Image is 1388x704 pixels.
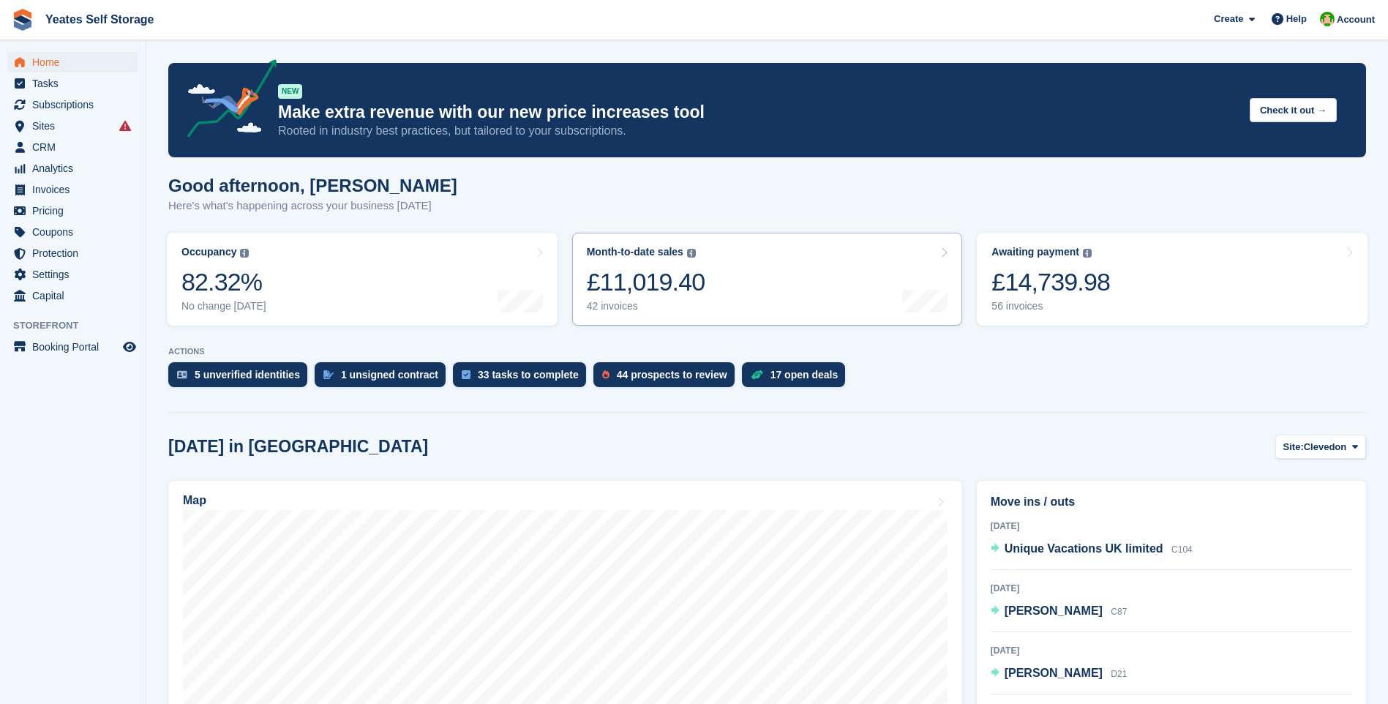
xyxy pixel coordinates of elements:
[1286,12,1307,26] span: Help
[7,337,138,357] a: menu
[1005,604,1103,617] span: [PERSON_NAME]
[181,246,236,258] div: Occupancy
[168,362,315,394] a: 5 unverified identities
[462,370,470,379] img: task-75834270c22a3079a89374b754ae025e5fb1db73e45f91037f5363f120a921f8.svg
[1111,607,1127,617] span: C87
[7,222,138,242] a: menu
[168,347,1366,356] p: ACTIONS
[278,123,1238,139] p: Rooted in industry best practices, but tailored to your subscriptions.
[195,369,300,381] div: 5 unverified identities
[687,249,696,258] img: icon-info-grey-7440780725fd019a000dd9b08b2336e03edf1995a4989e88bcd33f0948082b44.svg
[1283,440,1304,454] span: Site:
[1005,542,1163,555] span: Unique Vacations UK limited
[7,52,138,72] a: menu
[278,84,302,99] div: NEW
[32,116,120,136] span: Sites
[991,493,1352,511] h2: Move ins / outs
[991,300,1110,312] div: 56 invoices
[177,370,187,379] img: verify_identity-adf6edd0f0f0b5bbfe63781bf79b02c33cf7c696d77639b501bdc392416b5a36.svg
[32,137,120,157] span: CRM
[991,644,1352,657] div: [DATE]
[240,249,249,258] img: icon-info-grey-7440780725fd019a000dd9b08b2336e03edf1995a4989e88bcd33f0948082b44.svg
[7,201,138,221] a: menu
[7,137,138,157] a: menu
[32,222,120,242] span: Coupons
[7,116,138,136] a: menu
[13,318,146,333] span: Storefront
[991,582,1352,595] div: [DATE]
[1111,669,1127,679] span: D21
[7,158,138,179] a: menu
[7,179,138,200] a: menu
[32,201,120,221] span: Pricing
[593,362,742,394] a: 44 prospects to review
[121,338,138,356] a: Preview store
[7,243,138,263] a: menu
[1005,667,1103,679] span: [PERSON_NAME]
[168,198,457,214] p: Here's what's happening across your business [DATE]
[991,664,1128,684] a: [PERSON_NAME] D21
[168,437,428,457] h2: [DATE] in [GEOGRAPHIC_DATA]
[617,369,727,381] div: 44 prospects to review
[32,73,120,94] span: Tasks
[7,94,138,115] a: menu
[1171,544,1193,555] span: C104
[1337,12,1375,27] span: Account
[175,59,277,143] img: price-adjustments-announcement-icon-8257ccfd72463d97f412b2fc003d46551f7dbcb40ab6d574587a9cd5c0d94...
[587,246,683,258] div: Month-to-date sales
[7,73,138,94] a: menu
[587,267,705,297] div: £11,019.40
[40,7,160,31] a: Yeates Self Storage
[32,52,120,72] span: Home
[32,264,120,285] span: Settings
[742,362,853,394] a: 17 open deals
[32,158,120,179] span: Analytics
[183,494,206,507] h2: Map
[7,285,138,306] a: menu
[977,233,1368,326] a: Awaiting payment £14,739.98 56 invoices
[315,362,453,394] a: 1 unsigned contract
[478,369,579,381] div: 33 tasks to complete
[1214,12,1243,26] span: Create
[770,369,839,381] div: 17 open deals
[572,233,963,326] a: Month-to-date sales £11,019.40 42 invoices
[991,540,1193,559] a: Unique Vacations UK limited C104
[32,243,120,263] span: Protection
[991,246,1079,258] div: Awaiting payment
[1320,12,1335,26] img: Angela Field
[12,9,34,31] img: stora-icon-8386f47178a22dfd0bd8f6a31ec36ba5ce8667c1dd55bd0f319d3a0aa187defe.svg
[453,362,593,394] a: 33 tasks to complete
[991,602,1128,621] a: [PERSON_NAME] C87
[167,233,558,326] a: Occupancy 82.32% No change [DATE]
[1275,435,1366,459] button: Site: Clevedon
[119,120,131,132] i: Smart entry sync failures have occurred
[323,370,334,379] img: contract_signature_icon-13c848040528278c33f63329250d36e43548de30e8caae1d1a13099fd9432cc5.svg
[1083,249,1092,258] img: icon-info-grey-7440780725fd019a000dd9b08b2336e03edf1995a4989e88bcd33f0948082b44.svg
[7,264,138,285] a: menu
[181,267,266,297] div: 82.32%
[32,94,120,115] span: Subscriptions
[32,179,120,200] span: Invoices
[278,102,1238,123] p: Make extra revenue with our new price increases tool
[168,176,457,195] h1: Good afternoon, [PERSON_NAME]
[1304,440,1347,454] span: Clevedon
[751,370,763,380] img: deal-1b604bf984904fb50ccaf53a9ad4b4a5d6e5aea283cecdc64d6e3604feb123c2.svg
[341,369,438,381] div: 1 unsigned contract
[587,300,705,312] div: 42 invoices
[32,285,120,306] span: Capital
[991,520,1352,533] div: [DATE]
[991,267,1110,297] div: £14,739.98
[181,300,266,312] div: No change [DATE]
[1250,98,1337,122] button: Check it out →
[602,370,609,379] img: prospect-51fa495bee0391a8d652442698ab0144808aea92771e9ea1ae160a38d050c398.svg
[32,337,120,357] span: Booking Portal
